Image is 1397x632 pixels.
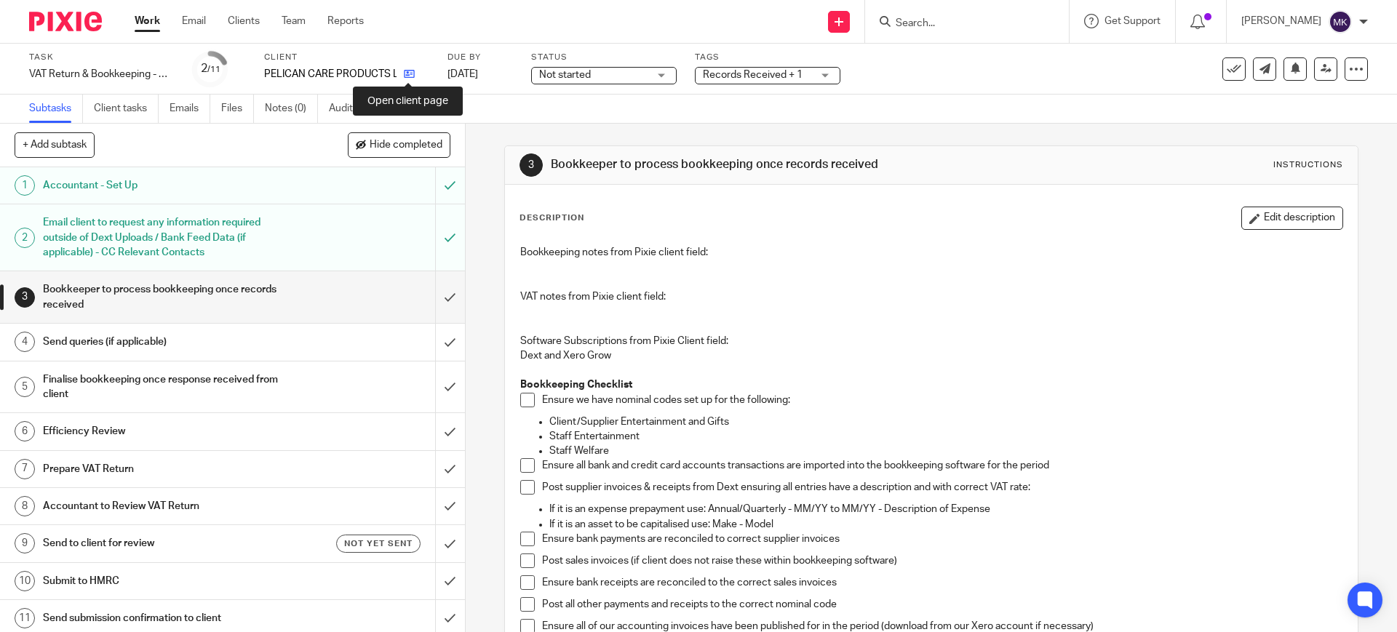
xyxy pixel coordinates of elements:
[15,228,35,248] div: 2
[549,502,1342,516] p: If it is an expense prepayment use: Annual/Quarterly - MM/YY to MM/YY - Description of Expense
[1273,159,1343,171] div: Instructions
[531,52,677,63] label: Status
[1241,207,1343,230] button: Edit description
[894,17,1025,31] input: Search
[15,496,35,516] div: 8
[43,331,295,353] h1: Send queries (if applicable)
[43,495,295,517] h1: Accountant to Review VAT Return
[43,369,295,406] h1: Finalise bookkeeping once response received from client
[207,65,220,73] small: /11
[228,14,260,28] a: Clients
[549,517,1342,532] p: If it is an asset to be capitalised use: Make - Model
[447,69,478,79] span: [DATE]
[265,95,318,123] a: Notes (0)
[43,570,295,592] h1: Submit to HMRC
[1241,14,1321,28] p: [PERSON_NAME]
[15,377,35,397] div: 5
[549,415,1342,429] p: Client/Supplier Entertainment and Gifts
[29,67,175,81] div: VAT Return &amp; Bookkeeping - Quarterly - June - August, 2025
[201,60,220,77] div: 2
[520,348,1342,363] p: Dext and Xero Grow
[15,459,35,479] div: 7
[221,95,254,123] a: Files
[15,287,35,308] div: 3
[542,480,1342,495] p: Post supplier invoices & receipts from Dext ensuring all entries have a description and with corr...
[703,70,803,80] span: Records Received + 1
[43,420,295,442] h1: Efficiency Review
[282,14,306,28] a: Team
[135,14,160,28] a: Work
[520,212,584,224] p: Description
[15,608,35,628] div: 11
[520,334,1342,348] p: Software Subscriptions from Pixie Client field:
[170,95,210,123] a: Emails
[264,67,397,81] p: PELICAN CARE PRODUCTS LTD
[43,607,295,629] h1: Send submission confirmation to client
[1105,16,1161,26] span: Get Support
[43,458,295,480] h1: Prepare VAT Return
[1329,10,1352,33] img: svg%3E
[348,132,450,157] button: Hide completed
[43,212,295,263] h1: Email client to request any information required outside of Dext Uploads / Bank Feed Data (if app...
[15,421,35,441] div: 6
[542,553,1342,568] p: Post sales invoices (if client does not raise these within bookkeeping software)
[182,14,206,28] a: Email
[549,444,1342,458] p: Staff Welfare
[695,52,840,63] label: Tags
[520,153,543,177] div: 3
[43,175,295,196] h1: Accountant - Set Up
[327,14,364,28] a: Reports
[29,67,175,81] div: VAT Return & Bookkeeping - Quarterly - [DATE] - [DATE]
[15,533,35,553] div: 9
[539,70,591,80] span: Not started
[520,380,632,390] strong: Bookkeeping Checklist
[542,532,1342,546] p: Ensure bank payments are reconciled to correct supplier invoices
[15,132,95,157] button: + Add subtask
[447,52,513,63] label: Due by
[43,279,295,316] h1: Bookkeeper to process bookkeeping once records received
[520,245,1342,260] p: Bookkeeping notes from Pixie client field:
[542,575,1342,590] p: Ensure bank receipts are reconciled to the correct sales invoices
[329,95,385,123] a: Audit logs
[29,95,83,123] a: Subtasks
[43,532,295,554] h1: Send to client for review
[29,52,175,63] label: Task
[29,12,102,31] img: Pixie
[15,175,35,196] div: 1
[542,597,1342,612] p: Post all other payments and receipts to the correct nominal code
[542,458,1342,473] p: Ensure all bank and credit card accounts transactions are imported into the bookkeeping software ...
[542,393,1342,407] p: Ensure we have nominal codes set up for the following:
[549,429,1342,444] p: Staff Entertainment
[94,95,159,123] a: Client tasks
[264,52,429,63] label: Client
[551,157,963,172] h1: Bookkeeper to process bookkeeping once records received
[15,332,35,352] div: 4
[520,289,1342,304] p: VAT notes from Pixie client field:
[370,140,442,151] span: Hide completed
[344,537,413,550] span: Not yet sent
[15,571,35,591] div: 10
